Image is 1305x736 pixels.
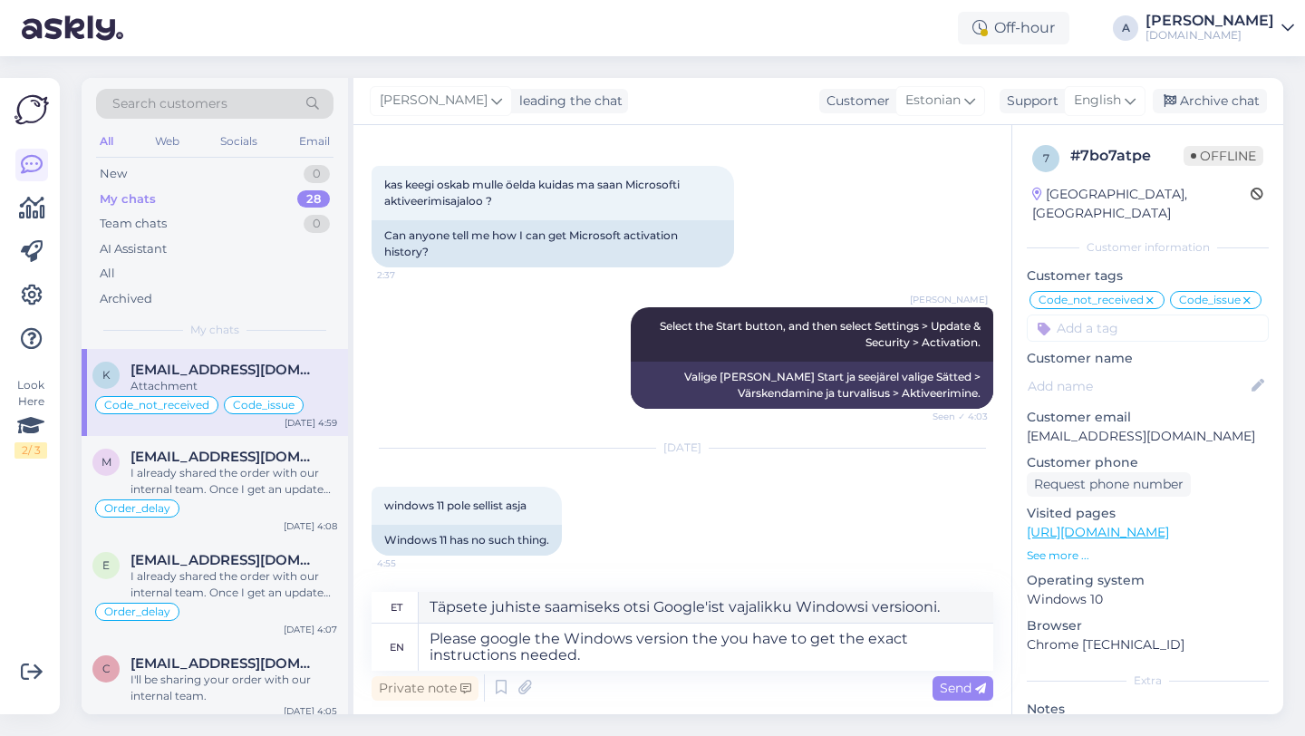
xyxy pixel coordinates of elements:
[130,552,319,568] span: elvi.larka@gmail.com
[1179,295,1241,305] span: Code_issue
[100,240,167,258] div: AI Assistant
[1027,616,1269,635] p: Browser
[377,557,445,570] span: 4:55
[1027,266,1269,286] p: Customer tags
[372,525,562,556] div: Windows 11 has no such thing.
[1027,673,1269,689] div: Extra
[101,455,111,469] span: m
[130,568,337,601] div: I already shared the order with our internal team. Once I get an update from them I'll let you kn...
[1027,349,1269,368] p: Customer name
[372,220,734,267] div: Can anyone tell me how I can get Microsoft activation history?
[14,377,47,459] div: Look Here
[130,362,319,378] span: kallekenk1@outlook.com
[130,465,337,498] div: I already shared the order with our internal team. Once I get an update from them I'll let you kn...
[100,265,115,283] div: All
[1145,14,1274,28] div: [PERSON_NAME]
[1027,472,1191,497] div: Request phone number
[96,130,117,153] div: All
[419,624,993,671] textarea: Please google the Windows version the you have to get the exact instructions needed.
[151,130,183,153] div: Web
[1027,700,1269,719] p: Notes
[390,632,404,663] div: en
[130,449,319,465] span: myojin199@gmail.com
[940,680,986,696] span: Send
[233,400,295,411] span: Code_issue
[304,165,330,183] div: 0
[1027,315,1269,342] input: Add a tag
[631,362,993,409] div: Valige [PERSON_NAME] Start ja seejärel valige Sätted > Värskendamine ja turvalisus > Aktiveerimine.
[1153,89,1267,113] div: Archive chat
[1145,14,1294,43] a: [PERSON_NAME][DOMAIN_NAME]
[1027,524,1169,540] a: [URL][DOMAIN_NAME]
[102,368,111,382] span: k
[819,92,890,111] div: Customer
[384,178,682,208] span: kas keegi oskab mulle öelda kuidas ma saan Microsofti aktiveerimisajaloo ?
[1184,146,1263,166] span: Offline
[920,410,988,423] span: Seen ✓ 4:03
[14,92,49,127] img: Askly Logo
[304,215,330,233] div: 0
[130,378,337,394] div: Attachment
[910,293,988,306] span: [PERSON_NAME]
[1027,635,1269,654] p: Chrome [TECHNICAL_ID]
[1000,92,1058,111] div: Support
[384,499,527,512] span: windows 11 pole sellist asja
[284,519,337,533] div: [DATE] 4:08
[958,12,1069,44] div: Off-hour
[1027,504,1269,523] p: Visited pages
[660,319,983,349] span: Select the Start button, and then select Settings > Update & Security > Activation.
[1027,547,1269,564] p: See more ...
[284,704,337,718] div: [DATE] 4:05
[295,130,333,153] div: Email
[377,268,445,282] span: 2:37
[512,92,623,111] div: leading the chat
[14,442,47,459] div: 2 / 3
[284,623,337,636] div: [DATE] 4:07
[190,322,239,338] span: My chats
[100,165,127,183] div: New
[102,662,111,675] span: c
[1027,453,1269,472] p: Customer phone
[905,91,961,111] span: Estonian
[372,676,478,701] div: Private note
[1043,151,1049,165] span: 7
[285,416,337,430] div: [DATE] 4:59
[1028,376,1248,396] input: Add name
[391,592,402,623] div: et
[217,130,261,153] div: Socials
[104,400,209,411] span: Code_not_received
[112,94,227,113] span: Search customers
[100,290,152,308] div: Archived
[104,606,170,617] span: Order_delay
[372,440,993,456] div: [DATE]
[1074,91,1121,111] span: English
[419,592,993,623] textarea: Täpsete juhiste saamiseks otsi Google'ist vajalikku Windowsi versiooni.
[1027,590,1269,609] p: Windows 10
[102,558,110,572] span: e
[1145,28,1274,43] div: [DOMAIN_NAME]
[130,655,319,672] span: carlang.m@gmail.com
[130,672,337,704] div: I'll be sharing your order with our internal team.
[1027,239,1269,256] div: Customer information
[100,215,167,233] div: Team chats
[1032,185,1251,223] div: [GEOGRAPHIC_DATA], [GEOGRAPHIC_DATA]
[1070,145,1184,167] div: # 7bo7atpe
[297,190,330,208] div: 28
[1113,15,1138,41] div: A
[1027,571,1269,590] p: Operating system
[1027,408,1269,427] p: Customer email
[1027,427,1269,446] p: [EMAIL_ADDRESS][DOMAIN_NAME]
[100,190,156,208] div: My chats
[380,91,488,111] span: [PERSON_NAME]
[1039,295,1144,305] span: Code_not_received
[104,503,170,514] span: Order_delay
